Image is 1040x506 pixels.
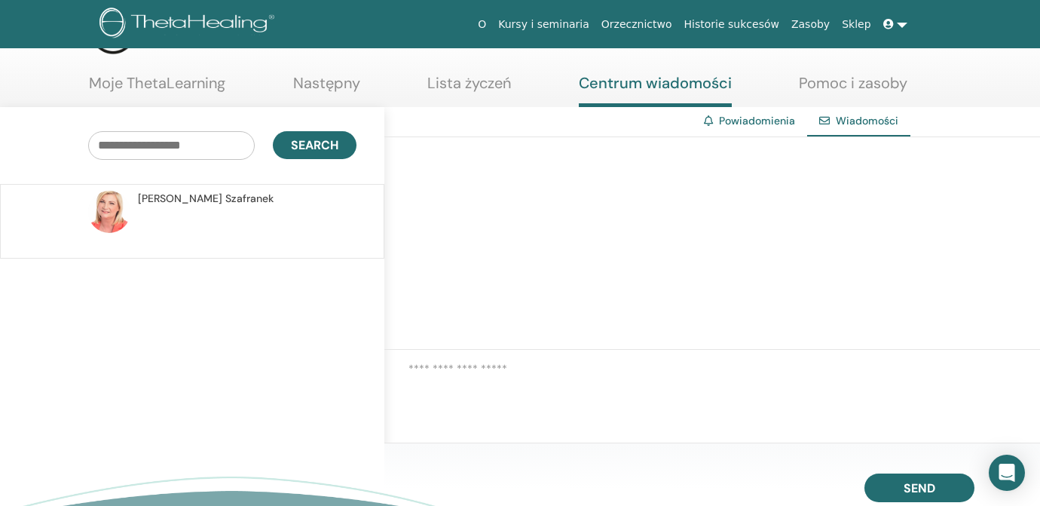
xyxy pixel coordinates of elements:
img: default.jpg [88,191,130,233]
a: Pomoc i zasoby [799,74,907,103]
a: Następny [293,74,360,103]
button: Send [864,474,974,502]
a: Centrum wiadomości [579,74,732,107]
a: Orzecznictwo [595,11,678,38]
a: Powiadomienia [719,114,795,127]
div: Open Intercom Messenger [989,455,1025,491]
span: Send [904,480,935,496]
a: Lista życzeń [427,74,511,103]
a: Zasoby [785,11,836,38]
a: Kursy i seminaria [492,11,595,38]
a: Historie sukcesów [678,11,785,38]
a: Moje ThetaLearning [89,74,225,103]
a: Sklep [836,11,876,38]
a: O [472,11,492,38]
button: Search [273,131,356,159]
span: Search [291,137,338,153]
img: logo.png [99,8,280,41]
span: [PERSON_NAME] Szafranek [138,191,274,207]
span: Wiadomości [836,114,898,127]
